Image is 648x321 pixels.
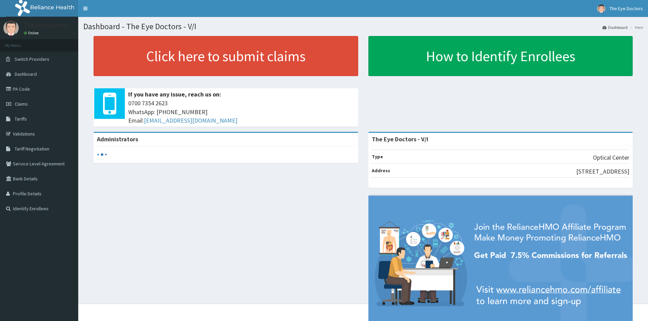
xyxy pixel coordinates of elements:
h1: Dashboard - The Eye Doctors - V/I [83,22,643,31]
p: Optical Center [593,153,629,162]
a: How to Identify Enrollees [368,36,633,76]
p: [STREET_ADDRESS] [576,167,629,176]
span: Tariffs [15,116,27,122]
span: Switch Providers [15,56,49,62]
img: User Image [3,20,19,36]
span: Tariff Negotiation [15,146,49,152]
img: User Image [597,4,605,13]
span: Claims [15,101,28,107]
span: Dashboard [15,71,37,77]
a: [EMAIL_ADDRESS][DOMAIN_NAME] [144,117,237,124]
a: Dashboard [602,24,628,30]
b: If you have any issue, reach us on: [128,90,221,98]
strong: The Eye Doctors - V/I [372,135,428,143]
svg: audio-loading [97,149,107,160]
b: Administrators [97,135,138,143]
b: Address [372,167,390,174]
span: 0700 7354 2623 WhatsApp: [PHONE_NUMBER] Email: [128,99,355,125]
a: Click here to submit claims [94,36,358,76]
span: The Eye Doctors [610,5,643,12]
li: Here [628,24,643,30]
b: Type [372,154,383,160]
p: The Eye Doctors [24,22,68,28]
a: Online [24,31,40,35]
